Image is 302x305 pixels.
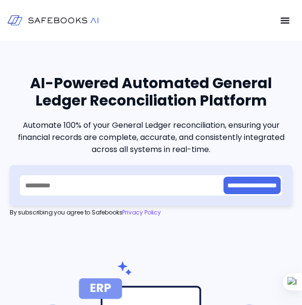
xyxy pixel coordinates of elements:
[10,208,122,216] span: By subscribing you agree to Safebooks
[122,208,160,216] a: Privacy Policy
[18,120,285,155] span: Automate 100% of your General Ledger reconciliation, ensuring your financial records are complete...
[138,15,290,25] nav: Menu
[10,75,292,109] h1: AI-Powered Automated General Ledger Reconciliation Platform
[280,15,290,25] button: Menu Toggle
